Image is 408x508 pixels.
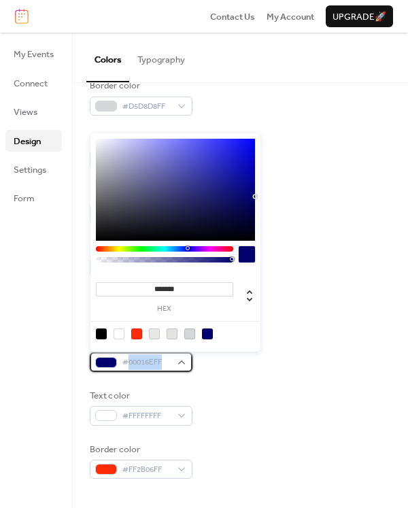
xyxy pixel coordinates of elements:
a: My Account [267,10,314,23]
div: rgb(0, 0, 0) [96,328,107,339]
span: #00016EFF [122,356,171,369]
span: Contact Us [210,10,255,24]
span: Settings [14,163,46,177]
div: rgb(0, 1, 110) [202,328,213,339]
button: Colors [86,33,129,82]
div: Text color [90,389,190,403]
button: Typography [129,33,193,80]
div: rgb(230, 228, 226) [167,328,177,339]
span: Form [14,192,35,205]
div: Border color [90,79,190,92]
span: Connect [14,77,48,90]
span: #FF2B06FF [122,463,171,477]
a: Connect [5,72,62,94]
a: My Events [5,43,62,65]
a: Form [5,187,62,209]
button: Upgrade🚀 [326,5,393,27]
a: Design [5,130,62,152]
span: #FFFFFFFF [122,409,171,423]
span: Upgrade 🚀 [333,10,386,24]
div: rgb(255, 43, 6) [131,328,142,339]
a: Contact Us [210,10,255,23]
div: rgb(255, 255, 255) [114,328,124,339]
div: rgb(234, 232, 230) [149,328,160,339]
a: Settings [5,158,62,180]
label: hex [96,305,233,313]
img: logo [15,9,29,24]
span: My Account [267,10,314,24]
span: Design [14,135,41,148]
span: #D5D8D8FF [122,100,171,114]
span: Views [14,105,37,119]
div: rgb(213, 216, 216) [184,328,195,339]
a: Views [5,101,62,122]
div: Border color [90,443,190,456]
span: My Events [14,48,54,61]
